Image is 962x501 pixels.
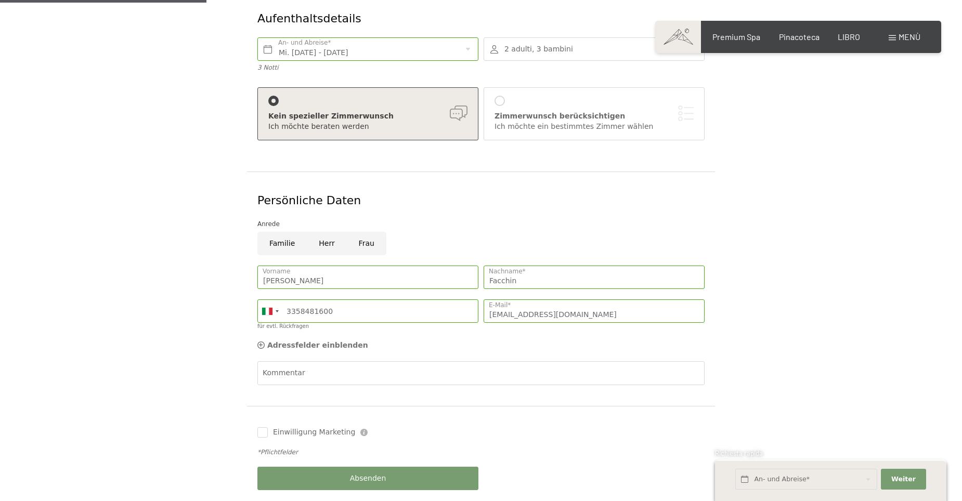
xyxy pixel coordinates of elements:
span: Menù [899,32,920,42]
span: Absenden [350,473,386,484]
span: Adressfelder einblenden [267,341,368,349]
a: Premium Spa [712,32,760,42]
div: Ich möchte ein bestimmtes Zimmer wählen [495,122,694,132]
button: Weiter [881,469,926,490]
span: Einwilligung Marketing [273,427,355,438]
button: Absenden [257,467,478,490]
div: Ich möchte beraten werden [268,122,467,132]
div: Zimmerwunsch berücksichtigen [495,111,694,122]
a: Pinacoteca [779,32,820,42]
a: LIBRO [838,32,860,42]
label: für evtl. Rückfragen [257,323,309,329]
div: Aufenthaltsdetails [257,11,629,27]
span: Richiesta rapida [715,449,763,457]
input: 312 345 6789 [257,299,478,323]
div: *Pflichtfelder [257,448,705,457]
div: Kein spezieller Zimmerwunsch [268,111,467,122]
div: Italy (Italia): +39 [258,300,282,322]
div: Anrede [257,219,705,229]
div: 3 Notti [257,63,478,72]
span: Weiter [891,474,916,484]
div: Persönliche Daten [257,193,705,209]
